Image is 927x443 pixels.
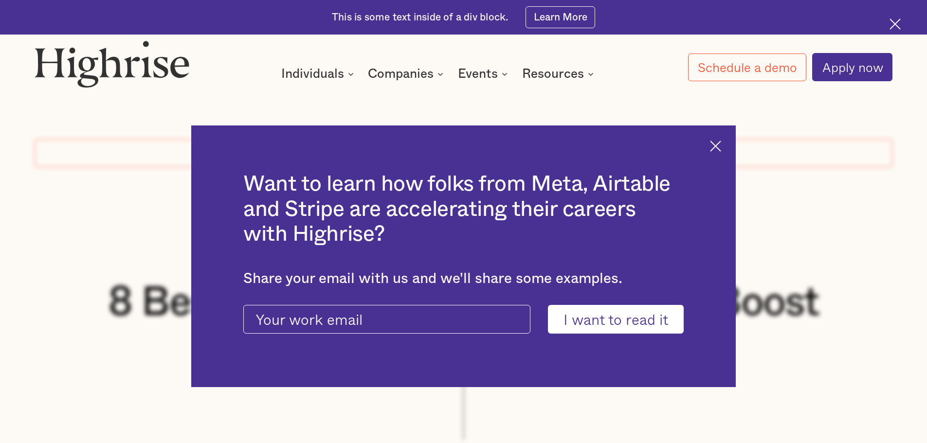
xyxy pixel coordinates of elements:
input: Your work email [243,305,530,334]
a: Learn More [526,6,595,28]
div: Individuals [281,68,357,80]
div: Events [458,68,510,80]
img: Highrise logo [35,40,189,87]
input: I want to read it [548,305,684,334]
div: Resources [522,68,597,80]
div: Resources [522,68,584,80]
div: Share your email with us and we'll share some examples. [243,270,684,287]
div: Companies [368,68,434,80]
h2: Want to learn how folks from Meta, Airtable and Stripe are accelerating their careers with Highrise? [243,172,684,247]
a: Schedule a demo [688,53,807,81]
div: Companies [368,68,446,80]
form: current-ascender-blog-article-modal-form [243,305,684,334]
div: This is some text inside of a div block. [332,11,508,24]
div: Individuals [281,68,344,80]
img: Cross icon [890,18,901,30]
a: Apply now [812,53,892,81]
img: Cross icon [710,141,721,152]
div: Events [458,68,498,80]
